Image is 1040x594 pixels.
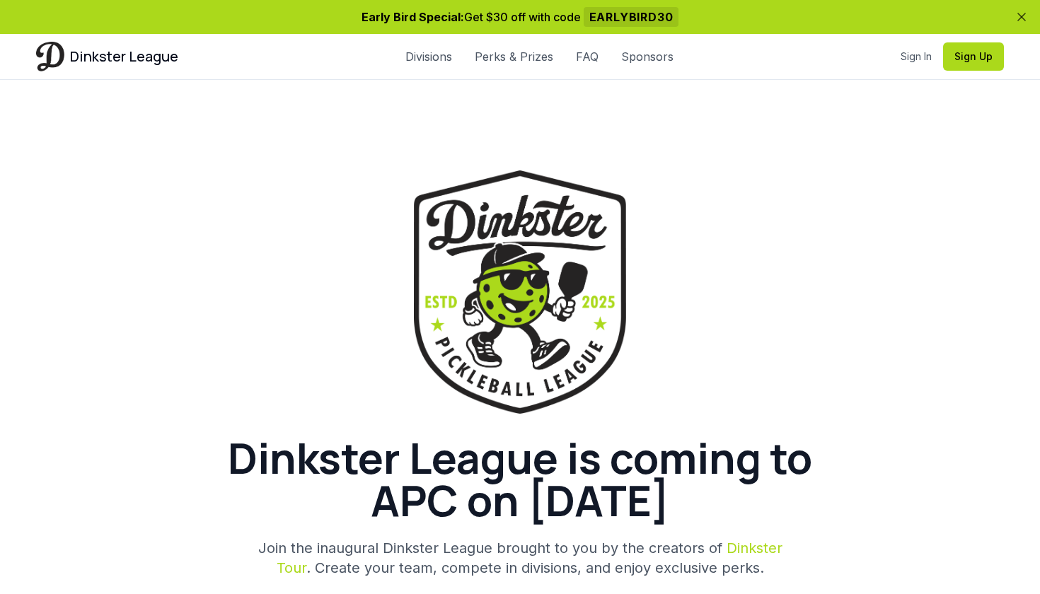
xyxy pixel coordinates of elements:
a: Sign In [901,49,932,64]
p: Join the inaugural Dinkster League brought to you by the creators of . Create your team, compete ... [248,538,792,578]
button: Dismiss banner [1015,10,1029,24]
img: Dinkster League [414,170,626,414]
a: Perks & Prizes [475,48,553,65]
h1: Dinkster League is coming to APC on [DATE] [180,436,860,521]
a: Sponsors [621,48,674,65]
a: Dinkster League [36,42,178,71]
a: FAQ [576,48,599,65]
button: Sign Up [943,42,1004,71]
img: Dinkster [36,42,64,71]
span: EARLYBIRD30 [584,7,679,27]
span: Dinkster League [70,47,178,66]
a: Divisions [405,48,452,65]
p: Get $30 off with code [36,8,1004,25]
span: Early Bird Special: [362,10,464,24]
